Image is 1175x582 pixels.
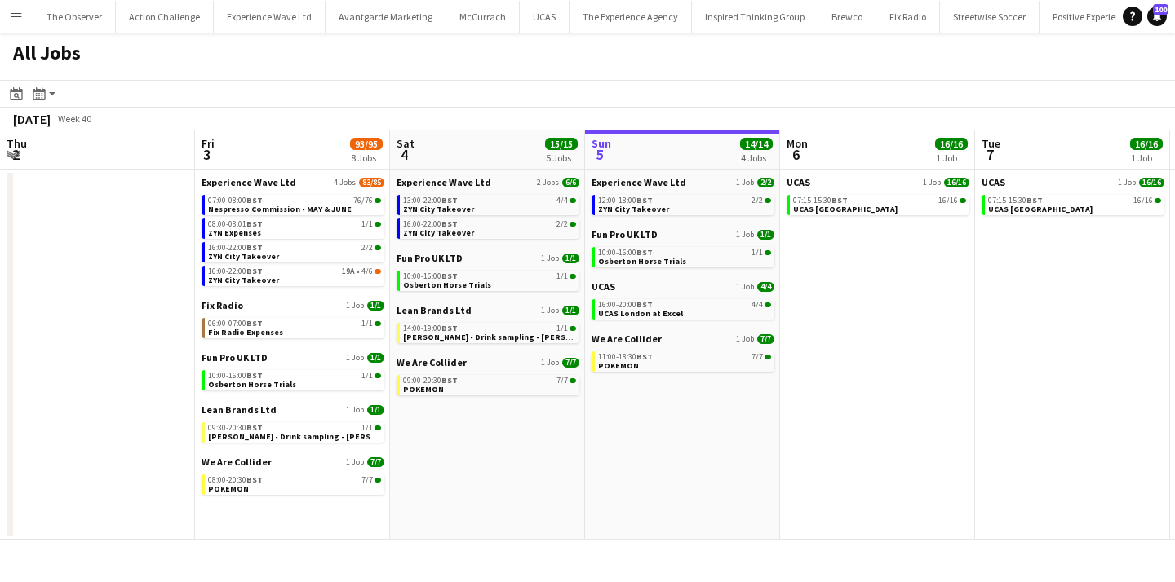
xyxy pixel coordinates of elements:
span: BST [246,318,263,328]
button: Fix Radio [876,1,940,33]
span: 4/4 [752,301,763,309]
div: Fix Radio1 Job1/106:00-07:00BST1/1Fix Radio Expenses [202,299,384,351]
div: We Are Collider1 Job7/708:00-20:30BST7/7POKEMON [202,456,384,498]
button: Streetwise Soccer [940,1,1040,33]
span: 6/6 [562,178,579,187]
span: Mon [787,136,808,151]
span: 16/16 [938,196,958,205]
span: 1/1 [367,405,384,415]
span: BST [441,195,458,205]
span: BST [246,370,263,381]
a: 07:00-08:00BST76/76Nespresso Commission - MAY & JUNE [208,195,381,214]
span: BST [246,242,263,253]
span: 13:00-22:00 [403,196,458,205]
span: 16/16 [1133,196,1153,205]
span: ZYN Expenses [208,227,261,238]
div: Experience Wave Ltd1 Job2/212:00-18:00BST2/2ZYN City Takeover [592,176,774,228]
span: 1 Job [346,301,364,311]
a: Experience Wave Ltd4 Jobs83/85 [202,176,384,188]
span: 7/7 [361,476,373,484]
span: 10:00-16:00 [403,272,458,280]
span: 10:00-16:00 [598,249,653,257]
span: Fix Radio Expenses [208,327,283,337]
span: Sun [592,136,611,151]
span: UCAS London at Excel [598,308,683,319]
a: 08:00-20:30BST7/7POKEMON [208,474,381,493]
span: Tue [982,136,1000,151]
span: 07:00-08:00 [208,196,263,205]
span: 7/7 [765,355,771,359]
span: Fun Pro UK LTD [592,228,658,240]
button: The Observer [33,1,116,33]
span: We Are Collider [592,333,662,345]
a: 10:00-16:00BST1/1Osberton Horse Trials [598,247,771,266]
span: ZYN City Takeover [208,275,279,285]
a: Fun Pro UK LTD1 Job1/1 [592,228,774,240]
span: 2 [4,145,27,164]
span: 5 [589,145,611,164]
div: We Are Collider1 Job7/711:00-18:30BST7/7POKEMON [592,333,774,375]
span: 7/7 [562,358,579,368]
span: 4/6 [375,269,381,274]
span: 1 Job [923,178,941,187]
span: 1/1 [570,274,576,279]
span: 6 [784,145,808,164]
span: Ruben Spritz - Drink sampling - Costco Thurrock [208,431,411,442]
span: 1/1 [367,301,384,311]
span: BST [636,195,653,205]
span: 16/16 [1155,198,1161,203]
span: UCAS London [988,204,1093,214]
span: 7/7 [570,378,576,383]
span: 1/1 [556,272,568,280]
span: 4/4 [765,302,771,307]
span: 1 Job [541,254,559,263]
div: [DATE] [13,111,51,127]
span: Thu [7,136,27,151]
span: 3 [199,145,215,164]
span: 1 Job [346,405,364,415]
span: 1/1 [556,324,568,333]
span: 1/1 [367,353,384,363]
a: 16:00-20:00BST4/4UCAS London at Excel [598,299,771,318]
span: ZYN City Takeover [208,251,279,262]
div: 5 Jobs [546,152,577,164]
span: Lean Brands Ltd [397,304,472,316]
a: 14:00-19:00BST1/1[PERSON_NAME] - Drink sampling - [PERSON_NAME] [403,323,576,342]
a: 12:00-18:00BST2/2ZYN City Takeover [598,195,771,214]
div: Fun Pro UK LTD1 Job1/110:00-16:00BST1/1Osberton Horse Trials [592,228,774,280]
div: Experience Wave Ltd2 Jobs6/613:00-22:00BST4/4ZYN City Takeover16:00-22:00BST2/2ZYN City Takeover [397,176,579,252]
span: 1 Job [736,334,754,344]
span: 100 [1153,4,1168,15]
span: POKEMON [598,360,639,371]
span: 1 Job [736,282,754,292]
div: 4 Jobs [741,152,772,164]
button: McCurrach [446,1,520,33]
span: Lean Brands Ltd [202,403,277,416]
span: 06:00-07:00 [208,320,263,328]
a: Fun Pro UK LTD1 Job1/1 [202,351,384,364]
button: Inspired Thinking Group [692,1,818,33]
div: UCAS1 Job16/1607:15-15:30BST16/16UCAS [GEOGRAPHIC_DATA] [982,176,1164,218]
span: BST [246,266,263,276]
span: Fix Radio [202,299,243,311]
span: 19A [342,267,355,276]
a: 09:30-20:30BST1/1[PERSON_NAME] - Drink sampling - [PERSON_NAME] [208,422,381,441]
span: 16:00-22:00 [403,220,458,228]
button: The Experience Agency [570,1,692,33]
div: Fun Pro UK LTD1 Job1/110:00-16:00BST1/1Osberton Horse Trials [397,252,579,304]
span: ZYN City Takeover [598,204,669,214]
span: UCAS [592,280,615,293]
a: We Are Collider1 Job7/7 [202,456,384,468]
span: 4/6 [361,267,373,276]
span: 4 [394,145,415,164]
a: Lean Brands Ltd1 Job1/1 [202,403,384,416]
span: 7/7 [752,353,763,361]
span: 4/4 [757,282,774,292]
a: 16:00-22:00BST19A•4/6ZYN City Takeover [208,266,381,284]
div: • [208,267,381,276]
span: 1 Job [346,353,364,363]
span: 1/1 [375,222,381,227]
span: 09:30-20:30 [208,424,263,432]
div: Lean Brands Ltd1 Job1/114:00-19:00BST1/1[PERSON_NAME] - Drink sampling - [PERSON_NAME] [397,304,579,356]
span: 93/95 [350,138,383,150]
